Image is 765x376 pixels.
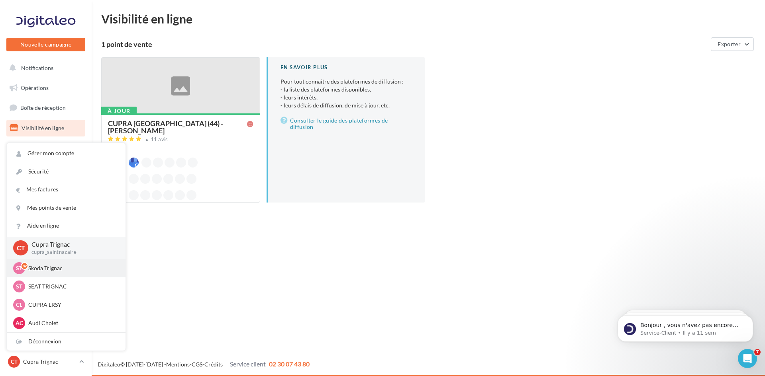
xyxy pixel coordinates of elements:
p: Message from Service-Client, sent Il y a 11 sem [35,31,137,38]
span: CUPRA [GEOGRAPHIC_DATA] (44) - [PERSON_NAME] [108,120,247,134]
a: Sécurité [7,163,126,181]
span: 02 30 07 43 80 [269,360,310,368]
p: Skoda Trignac [28,264,116,272]
div: À jour [101,107,137,115]
a: Visibilité en ligne [5,120,87,136]
a: Opérations [5,80,87,96]
span: ST [16,264,22,272]
a: CT Cupra Trignac [6,354,85,369]
button: Nouvelle campagne [6,38,85,51]
span: Bonjour , vous n'avez pas encore souscrit au module Marketing Direct ? Pour cela, c'est simple et... [35,23,136,77]
span: © [DATE]-[DATE] - - - [98,361,310,368]
a: Mes points de vente [7,199,126,217]
p: Audi Cholet [28,319,116,327]
a: Mentions [166,361,190,368]
a: Crédits [204,361,223,368]
span: Boîte de réception [20,104,66,111]
p: CUPRA LRSY [28,301,116,309]
span: 7 [754,349,761,355]
p: cupra_saintnazaire [31,249,113,256]
span: CL [16,301,22,309]
a: Boîte de réception [5,99,87,116]
p: Cupra Trignac [23,358,76,366]
iframe: Intercom live chat [738,349,757,368]
a: Digitaleo [98,361,120,368]
p: SEAT TRIGNAC [28,282,116,290]
span: Exporter [718,41,741,47]
a: CGS [192,361,202,368]
a: Médiathèque [5,179,87,196]
a: Consulter le guide des plateformes de diffusion [280,116,413,132]
span: Service client [230,360,266,368]
div: 1 point de vente [101,41,708,48]
span: ST [16,282,22,290]
iframe: Intercom notifications message [606,299,765,355]
span: CT [17,243,25,252]
a: Calendrier [5,199,87,216]
span: AC [16,319,23,327]
li: - leurs intérêts, [280,94,413,101]
li: - leurs délais de diffusion, de mise à jour, etc. [280,101,413,109]
span: Notifications [21,64,53,71]
div: 11 avis [151,137,168,142]
button: Notifications [5,60,84,76]
span: Visibilité en ligne [22,125,64,131]
span: CT [11,358,18,366]
a: Contacts [5,159,87,176]
a: Campagnes [5,140,87,156]
a: PLV et print personnalisable [5,218,87,242]
a: Mes factures [7,181,126,199]
p: Cupra Trignac [31,240,113,249]
div: Visibilité en ligne [101,13,755,25]
a: Gérer mon compte [7,144,126,162]
div: Déconnexion [7,333,126,351]
a: Aide en ligne [7,217,126,235]
li: - la liste des plateformes disponibles, [280,86,413,94]
a: Campagnes DataOnDemand [5,245,87,269]
button: Exporter [711,37,754,51]
a: 11 avis [108,135,253,145]
div: En savoir plus [280,64,413,71]
span: Opérations [21,84,49,91]
p: Pour tout connaître des plateformes de diffusion : [280,78,413,109]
